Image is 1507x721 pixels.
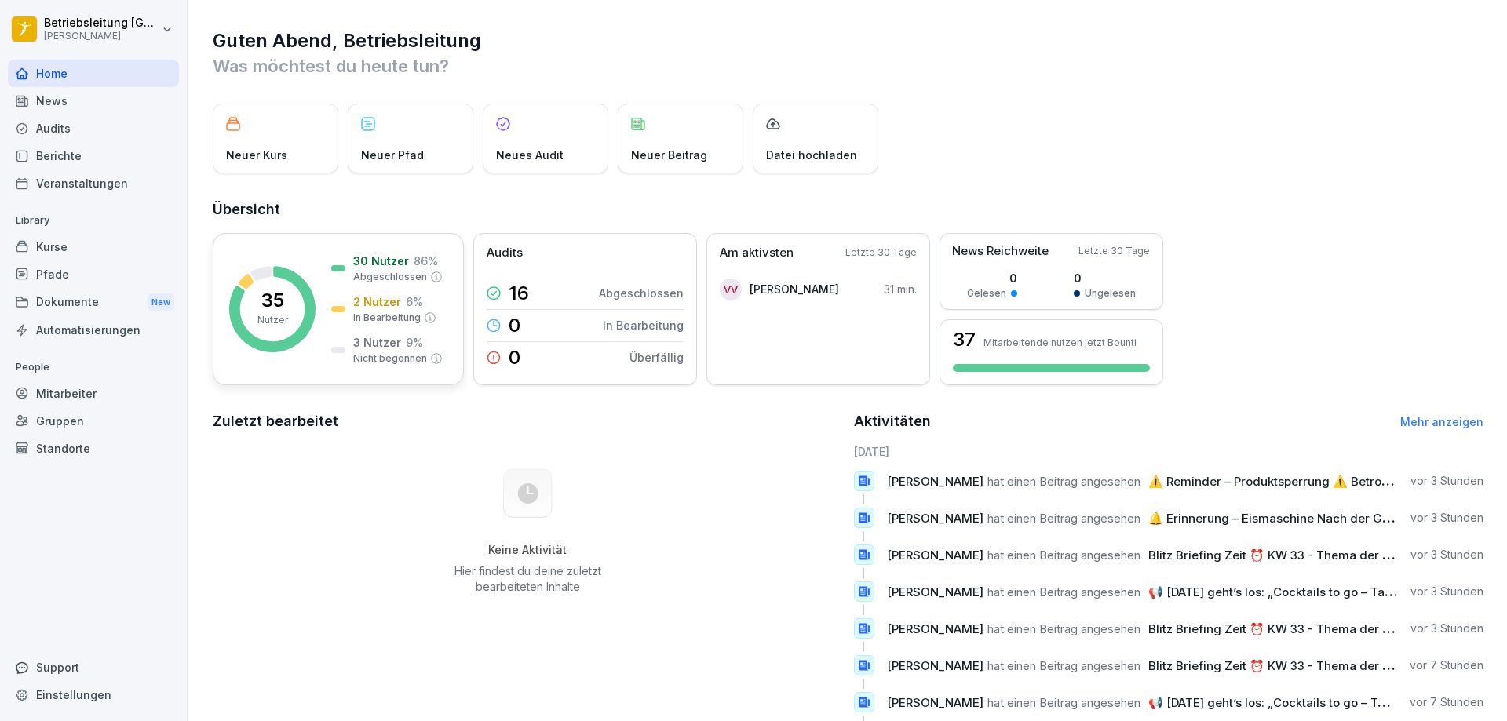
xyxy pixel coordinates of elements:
[8,260,179,288] a: Pfade
[720,279,742,300] div: VV
[1410,657,1483,673] p: vor 7 Stunden
[353,253,409,269] p: 30 Nutzer
[213,410,843,432] h2: Zuletzt bearbeitet
[509,348,520,367] p: 0
[987,548,1140,563] span: hat einen Beitrag angesehen
[44,31,159,42] p: [PERSON_NAME]
[1410,584,1483,599] p: vor 3 Stunden
[8,115,179,142] a: Audits
[720,244,794,262] p: Am aktivsten
[887,584,983,599] span: [PERSON_NAME]
[261,291,284,310] p: 35
[353,311,421,325] p: In Bearbeitung
[213,53,1483,78] p: Was möchtest du heute tun?
[953,330,976,349] h3: 37
[887,621,983,636] span: [PERSON_NAME]
[1410,547,1483,563] p: vor 3 Stunden
[8,288,179,317] a: DokumenteNew
[406,293,423,310] p: 6 %
[884,281,917,297] p: 31 min.
[8,208,179,233] p: Library
[766,147,857,163] p: Datei hochladen
[987,474,1140,489] span: hat einen Beitrag angesehen
[8,654,179,681] div: Support
[353,351,427,366] p: Nicht begonnen
[353,270,427,284] p: Abgeschlossen
[8,142,179,169] a: Berichte
[487,244,523,262] p: Audits
[845,246,917,260] p: Letzte 30 Tage
[603,317,684,333] p: In Bearbeitung
[1085,286,1136,300] p: Ungelesen
[631,147,707,163] p: Neuer Beitrag
[448,563,607,595] p: Hier findest du deine zuletzt bearbeiteten Inhalte
[854,410,931,432] h2: Aktivitäten
[353,293,401,310] p: 2 Nutzer
[8,316,179,344] a: Automatisierungen
[148,293,174,311] div: New
[987,695,1140,710] span: hat einen Beitrag angesehen
[1078,244,1150,258] p: Letzte 30 Tage
[967,270,1017,286] p: 0
[887,695,983,710] span: [PERSON_NAME]
[8,355,179,380] p: People
[1410,510,1483,526] p: vor 3 Stunden
[257,313,288,327] p: Nutzer
[448,543,607,557] h5: Keine Aktivität
[983,337,1137,348] p: Mitarbeitende nutzen jetzt Bounti
[8,435,179,462] a: Standorte
[44,16,159,30] p: Betriebsleitung [GEOGRAPHIC_DATA]
[414,253,438,269] p: 86 %
[750,281,839,297] p: [PERSON_NAME]
[987,621,1140,636] span: hat einen Beitrag angesehen
[8,407,179,435] a: Gruppen
[854,443,1484,460] h6: [DATE]
[629,349,684,366] p: Überfällig
[226,147,287,163] p: Neuer Kurs
[8,288,179,317] div: Dokumente
[1410,694,1483,710] p: vor 7 Stunden
[987,511,1140,526] span: hat einen Beitrag angesehen
[1410,621,1483,636] p: vor 3 Stunden
[952,242,1049,260] p: News Reichweite
[1074,270,1136,286] p: 0
[887,474,983,489] span: [PERSON_NAME]
[887,658,983,673] span: [PERSON_NAME]
[967,286,1006,300] p: Gelesen
[361,147,424,163] p: Neuer Pfad
[987,658,1140,673] span: hat einen Beitrag angesehen
[887,511,983,526] span: [PERSON_NAME]
[509,316,520,335] p: 0
[8,60,179,87] a: Home
[213,198,1483,220] h2: Übersicht
[8,681,179,708] a: Einstellungen
[1400,415,1483,428] a: Mehr anzeigen
[987,584,1140,599] span: hat einen Beitrag angesehen
[887,548,983,563] span: [PERSON_NAME]
[1410,473,1483,489] p: vor 3 Stunden
[213,28,1483,53] h1: Guten Abend, Betriebsleitung
[8,380,179,407] a: Mitarbeiter
[353,334,401,351] p: 3 Nutzer
[496,147,564,163] p: Neues Audit
[406,334,423,351] p: 9 %
[509,284,529,303] p: 16
[8,233,179,260] a: Kurse
[599,285,684,301] p: Abgeschlossen
[8,169,179,197] a: Veranstaltungen
[8,87,179,115] a: News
